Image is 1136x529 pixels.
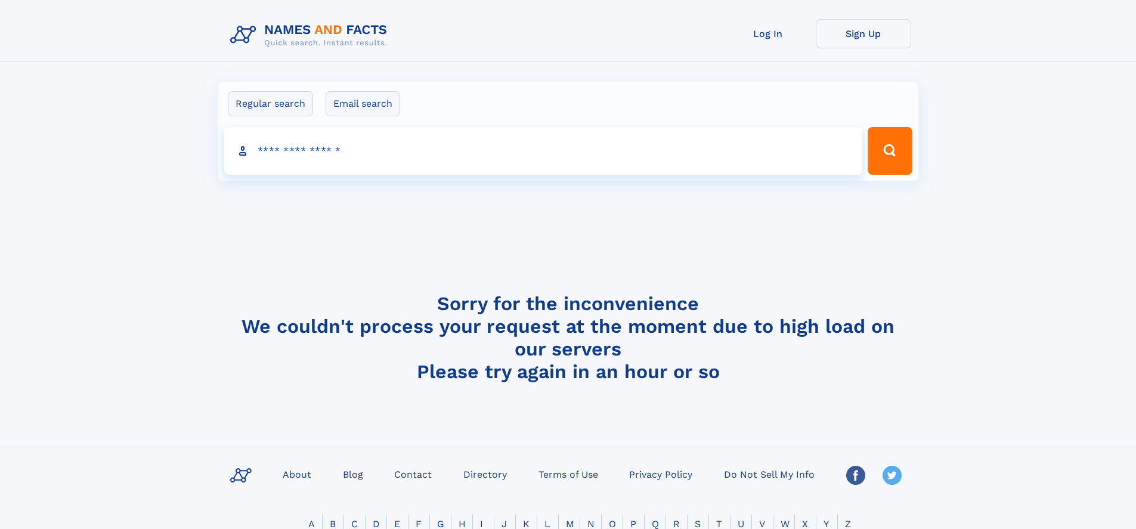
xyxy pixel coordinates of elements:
label: Email search [326,91,400,116]
a: Blog [338,465,368,482]
img: Logo Names and Facts [225,19,397,51]
a: Sign Up [816,19,911,48]
img: Facebook [846,466,865,485]
img: Twitter [883,466,902,485]
a: About [278,465,316,482]
a: Do Not Sell My Info [719,465,819,482]
a: Terms of Use [534,465,603,482]
label: Regular search [228,91,313,116]
button: Search Button [868,127,912,175]
a: Privacy Policy [624,465,697,482]
input: search input [224,127,863,175]
a: Contact [389,465,437,482]
a: Directory [459,465,512,482]
a: Log In [720,19,816,48]
h4: Sorry for the inconvenience We couldn't process your request at the moment due to high load on ou... [225,292,911,383]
